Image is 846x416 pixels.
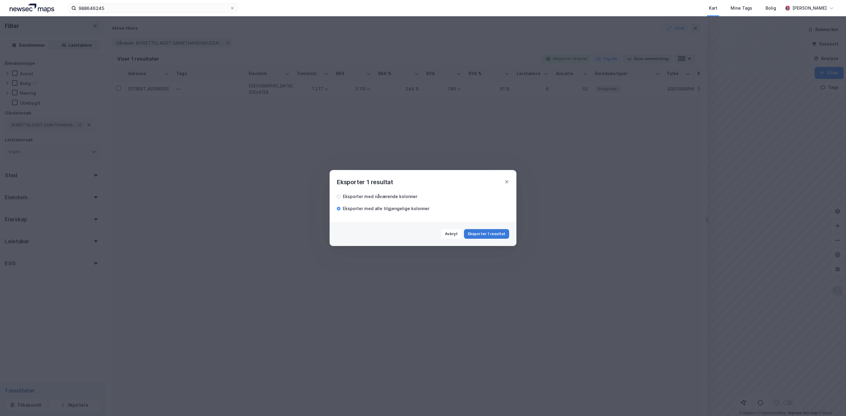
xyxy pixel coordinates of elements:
[10,4,54,13] img: logo.a4113a55bc3d86da70a041830d287a7e.svg
[464,229,509,239] button: Eksporter 1 resultat
[816,387,846,416] div: Kontrollprogram for chat
[792,5,827,12] div: [PERSON_NAME]
[816,387,846,416] iframe: Chat Widget
[731,5,752,12] div: Mine Tags
[76,4,230,13] input: Søk på adresse, matrikkel, gårdeiere, leietakere eller personer
[337,177,393,187] div: Eksporter 1 resultat
[343,193,417,200] div: Eksporter med nåværende kolonner
[709,5,717,12] div: Kart
[441,229,462,239] button: Avbryt
[766,5,776,12] div: Bolig
[343,205,429,212] div: Eksporter med alle tilgjengelige kolonner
